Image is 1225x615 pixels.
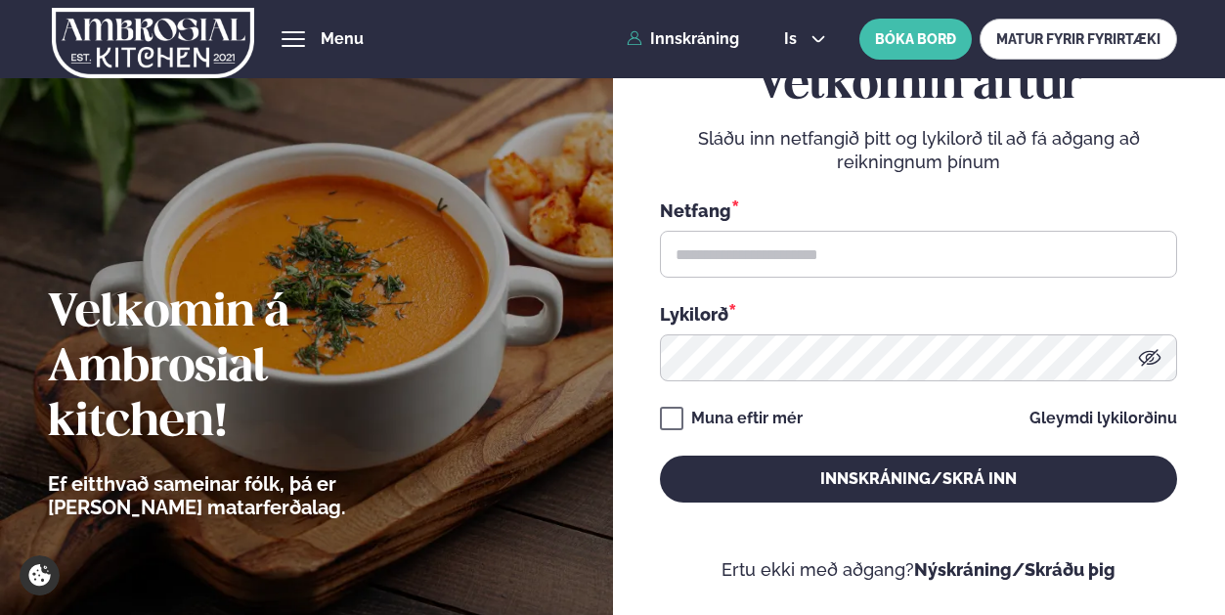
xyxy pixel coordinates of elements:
[627,30,739,48] a: Innskráning
[980,19,1177,60] a: MATUR FYRIR FYRIRTÆKI
[660,198,1177,223] div: Netfang
[784,31,803,47] span: is
[768,31,842,47] button: is
[48,472,454,519] p: Ef eitthvað sameinar fólk, þá er [PERSON_NAME] matarferðalag.
[660,59,1177,113] h2: Velkomin aftur
[20,555,60,595] a: Cookie settings
[660,558,1177,582] p: Ertu ekki með aðgang?
[660,127,1177,174] p: Sláðu inn netfangið þitt og lykilorð til að fá aðgang að reikningnum þínum
[859,19,972,60] button: BÓKA BORÐ
[660,456,1177,503] button: Innskráning/Skrá inn
[48,286,454,451] h2: Velkomin á Ambrosial kitchen!
[914,559,1116,580] a: Nýskráning/Skráðu þig
[1029,411,1177,426] a: Gleymdi lykilorðinu
[52,3,254,83] img: logo
[282,27,305,51] button: hamburger
[660,301,1177,327] div: Lykilorð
